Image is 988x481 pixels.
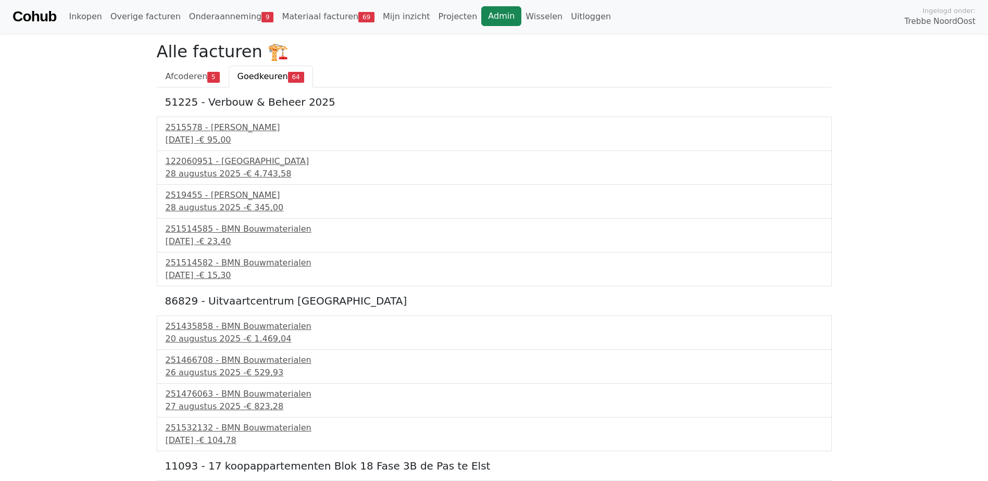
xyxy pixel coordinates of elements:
a: Onderaanneming9 [185,6,278,27]
a: Overige facturen [106,6,185,27]
span: 69 [358,12,374,22]
div: 28 augustus 2025 - [166,168,823,180]
a: Inkopen [65,6,106,27]
div: 251476063 - BMN Bouwmaterialen [166,388,823,400]
div: 27 augustus 2025 - [166,400,823,413]
div: 28 augustus 2025 - [166,201,823,214]
span: € 4.743,58 [246,169,292,179]
a: Afcoderen5 [157,66,229,87]
div: [DATE] - [166,134,823,146]
span: € 104,78 [199,435,236,445]
span: Trebbe NoordOost [905,16,976,28]
a: 251514585 - BMN Bouwmaterialen[DATE] -€ 23,40 [166,223,823,248]
h5: 51225 - Verbouw & Beheer 2025 [165,96,823,108]
a: 251514582 - BMN Bouwmaterialen[DATE] -€ 15,30 [166,257,823,282]
a: Uitloggen [567,6,615,27]
span: € 1.469,04 [246,334,292,344]
span: € 345,00 [246,202,283,212]
a: Materiaal facturen69 [278,6,379,27]
a: Wisselen [521,6,567,27]
span: € 529,93 [246,368,283,377]
div: 2519455 - [PERSON_NAME] [166,189,823,201]
div: 251532132 - BMN Bouwmaterialen [166,422,823,434]
div: 2515578 - [PERSON_NAME] [166,121,823,134]
h5: 86829 - Uitvaartcentrum [GEOGRAPHIC_DATA] [165,295,823,307]
div: 251466708 - BMN Bouwmaterialen [166,354,823,366]
a: 122060951 - [GEOGRAPHIC_DATA]28 augustus 2025 -€ 4.743,58 [166,155,823,180]
a: Mijn inzicht [379,6,434,27]
span: Afcoderen [166,71,208,81]
span: 5 [207,72,219,82]
div: [DATE] - [166,269,823,282]
a: 2519455 - [PERSON_NAME]28 augustus 2025 -€ 345,00 [166,189,823,214]
a: Projecten [434,6,482,27]
h5: 11093 - 17 koopappartementen Blok 18 Fase 3B de Pas te Elst [165,460,823,472]
h2: Alle facturen 🏗️ [157,42,832,61]
span: Ingelogd onder: [922,6,976,16]
div: 122060951 - [GEOGRAPHIC_DATA] [166,155,823,168]
div: [DATE] - [166,434,823,447]
span: € 15,30 [199,270,231,280]
a: 251466708 - BMN Bouwmaterialen26 augustus 2025 -€ 529,93 [166,354,823,379]
span: € 823,28 [246,401,283,411]
a: 251435858 - BMN Bouwmaterialen20 augustus 2025 -€ 1.469,04 [166,320,823,345]
a: Admin [481,6,521,26]
span: 9 [261,12,273,22]
span: Goedkeuren [237,71,288,81]
a: Goedkeuren64 [229,66,313,87]
a: 251476063 - BMN Bouwmaterialen27 augustus 2025 -€ 823,28 [166,388,823,413]
span: € 95,00 [199,135,231,145]
a: 2515578 - [PERSON_NAME][DATE] -€ 95,00 [166,121,823,146]
div: 251435858 - BMN Bouwmaterialen [166,320,823,333]
span: 64 [288,72,304,82]
div: 251514582 - BMN Bouwmaterialen [166,257,823,269]
div: 20 augustus 2025 - [166,333,823,345]
span: € 23,40 [199,236,231,246]
a: Cohub [12,4,56,29]
div: [DATE] - [166,235,823,248]
a: 251532132 - BMN Bouwmaterialen[DATE] -€ 104,78 [166,422,823,447]
div: 251514585 - BMN Bouwmaterialen [166,223,823,235]
div: 26 augustus 2025 - [166,366,823,379]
